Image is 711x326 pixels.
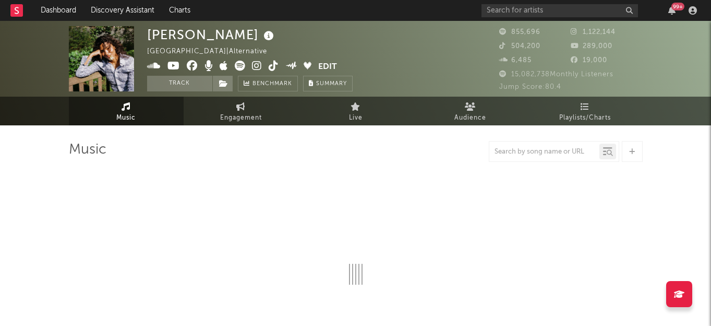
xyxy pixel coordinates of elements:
[571,43,612,50] span: 289,000
[147,26,276,43] div: [PERSON_NAME]
[69,97,184,125] a: Music
[147,45,279,58] div: [GEOGRAPHIC_DATA] | Alternative
[252,78,292,90] span: Benchmark
[454,112,486,124] span: Audience
[571,29,616,36] span: 1,122,144
[303,76,353,91] button: Summary
[668,6,676,15] button: 99+
[238,76,298,91] a: Benchmark
[559,112,611,124] span: Playlists/Charts
[116,112,136,124] span: Music
[499,29,540,36] span: 855,696
[499,57,532,64] span: 6,485
[318,61,337,74] button: Edit
[499,43,540,50] span: 504,200
[413,97,528,125] a: Audience
[298,97,413,125] a: Live
[184,97,298,125] a: Engagement
[220,112,262,124] span: Engagement
[499,71,613,78] span: 15,082,738 Monthly Listeners
[147,76,212,91] button: Track
[528,97,643,125] a: Playlists/Charts
[316,81,347,87] span: Summary
[349,112,363,124] span: Live
[481,4,638,17] input: Search for artists
[489,148,599,156] input: Search by song name or URL
[571,57,607,64] span: 19,000
[499,84,561,90] span: Jump Score: 80.4
[671,3,684,10] div: 99 +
